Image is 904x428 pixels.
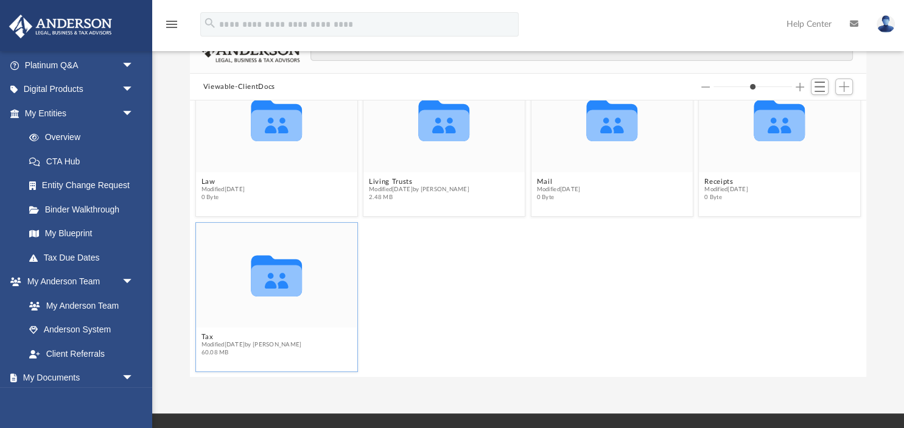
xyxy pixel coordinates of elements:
[9,366,146,390] a: My Documentsarrow_drop_down
[713,83,792,91] input: Column size
[704,177,748,185] button: Receipts
[704,186,748,194] span: Modified [DATE]
[190,100,866,377] div: grid
[203,82,275,93] button: Viewable-ClientDocs
[17,222,146,246] a: My Blueprint
[122,101,146,126] span: arrow_drop_down
[201,341,301,349] span: Modified [DATE] by [PERSON_NAME]
[9,77,152,102] a: Digital Productsarrow_drop_down
[835,79,853,96] button: Add
[369,194,469,202] span: 2.48 MB
[122,366,146,391] span: arrow_drop_down
[122,77,146,102] span: arrow_drop_down
[17,293,140,318] a: My Anderson Team
[9,53,152,77] a: Platinum Q&Aarrow_drop_down
[5,15,116,38] img: Anderson Advisors Platinum Portal
[9,101,152,125] a: My Entitiesarrow_drop_down
[536,177,580,185] button: Mail
[201,194,245,202] span: 0 Byte
[201,349,301,357] span: 60.08 MB
[369,177,469,185] button: Living Trusts
[164,17,179,32] i: menu
[201,177,245,185] button: Law
[369,186,469,194] span: Modified [DATE] by [PERSON_NAME]
[17,342,146,366] a: Client Referrals
[704,194,748,202] span: 0 Byte
[536,186,580,194] span: Modified [DATE]
[536,194,580,202] span: 0 Byte
[122,53,146,78] span: arrow_drop_down
[9,270,146,294] a: My Anderson Teamarrow_drop_down
[17,125,152,150] a: Overview
[203,16,217,30] i: search
[201,186,245,194] span: Modified [DATE]
[877,15,895,33] img: User Pic
[701,83,710,91] button: Decrease column size
[201,332,301,340] button: Tax
[796,83,804,91] button: Increase column size
[17,149,152,174] a: CTA Hub
[164,23,179,32] a: menu
[17,318,146,342] a: Anderson System
[17,245,152,270] a: Tax Due Dates
[17,174,152,198] a: Entity Change Request
[811,79,829,96] button: Switch to List View
[17,197,152,222] a: Binder Walkthrough
[122,270,146,295] span: arrow_drop_down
